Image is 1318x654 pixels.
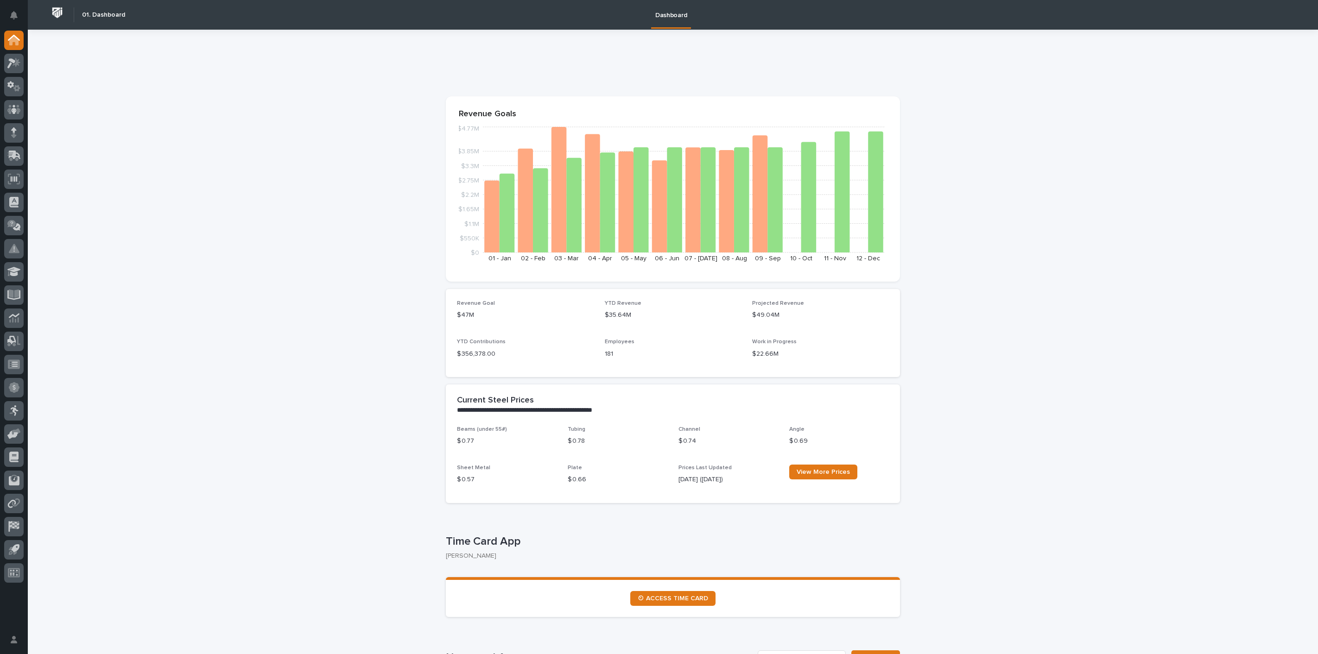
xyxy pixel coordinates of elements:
[457,310,594,320] p: $47M
[752,349,889,359] p: $22.66M
[457,126,479,132] tspan: $4.77M
[605,310,741,320] p: $35.64M
[605,339,634,345] span: Employees
[789,465,857,479] a: View More Prices
[554,255,579,262] text: 03 - Mar
[458,177,479,184] tspan: $2.75M
[568,427,585,432] span: Tubing
[678,465,732,471] span: Prices Last Updated
[655,255,679,262] text: 06 - Jun
[12,11,24,26] div: Notifications
[588,255,612,262] text: 04 - Apr
[457,436,557,446] p: $ 0.77
[752,301,804,306] span: Projected Revenue
[605,349,741,359] p: 181
[678,475,778,484] p: [DATE] ([DATE])
[4,6,24,25] button: Notifications
[461,192,479,198] tspan: $2.2M
[568,475,667,484] p: $ 0.66
[790,255,812,262] text: 10 - Oct
[82,11,125,19] h2: 01. Dashboard
[459,109,887,119] p: Revenue Goals
[471,250,479,256] tspan: $0
[446,552,893,560] p: [PERSON_NAME]
[797,469,850,475] span: View More Prices
[457,301,495,306] span: Revenue Goal
[460,235,479,242] tspan: $550K
[568,436,667,446] p: $ 0.78
[446,535,896,548] p: Time Card App
[521,255,545,262] text: 02 - Feb
[752,339,797,345] span: Work in Progress
[457,427,507,432] span: Beams (under 55#)
[856,255,880,262] text: 12 - Dec
[458,207,479,213] tspan: $1.65M
[789,436,889,446] p: $ 0.69
[678,427,700,432] span: Channel
[488,255,511,262] text: 01 - Jan
[457,475,557,484] p: $ 0.57
[678,436,778,446] p: $ 0.74
[457,339,506,345] span: YTD Contributions
[722,255,747,262] text: 08 - Aug
[752,310,889,320] p: $49.04M
[464,221,479,227] tspan: $1.1M
[457,396,534,406] h2: Current Steel Prices
[824,255,846,262] text: 11 - Nov
[605,301,641,306] span: YTD Revenue
[568,465,582,471] span: Plate
[621,255,646,262] text: 05 - May
[457,349,594,359] p: $ 356,378.00
[789,427,805,432] span: Angle
[684,255,717,262] text: 07 - [DATE]
[457,149,479,155] tspan: $3.85M
[461,163,479,170] tspan: $3.3M
[755,255,781,262] text: 09 - Sep
[457,465,490,471] span: Sheet Metal
[638,595,708,602] span: ⏲ ACCESS TIME CARD
[49,4,66,21] img: Workspace Logo
[630,591,716,606] a: ⏲ ACCESS TIME CARD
